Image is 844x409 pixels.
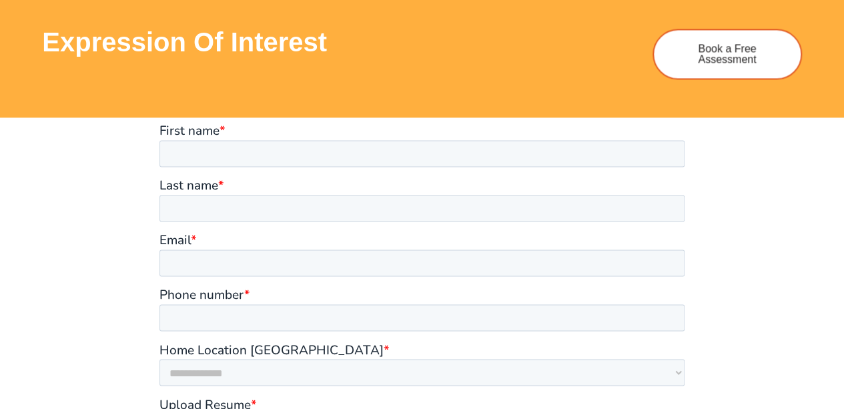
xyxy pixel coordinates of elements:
iframe: Chat Widget [622,258,844,409]
a: Book a Free Assessment [653,29,802,79]
span: Book a Free Assessment [674,43,781,65]
h3: Expression of Interest [42,29,639,55]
